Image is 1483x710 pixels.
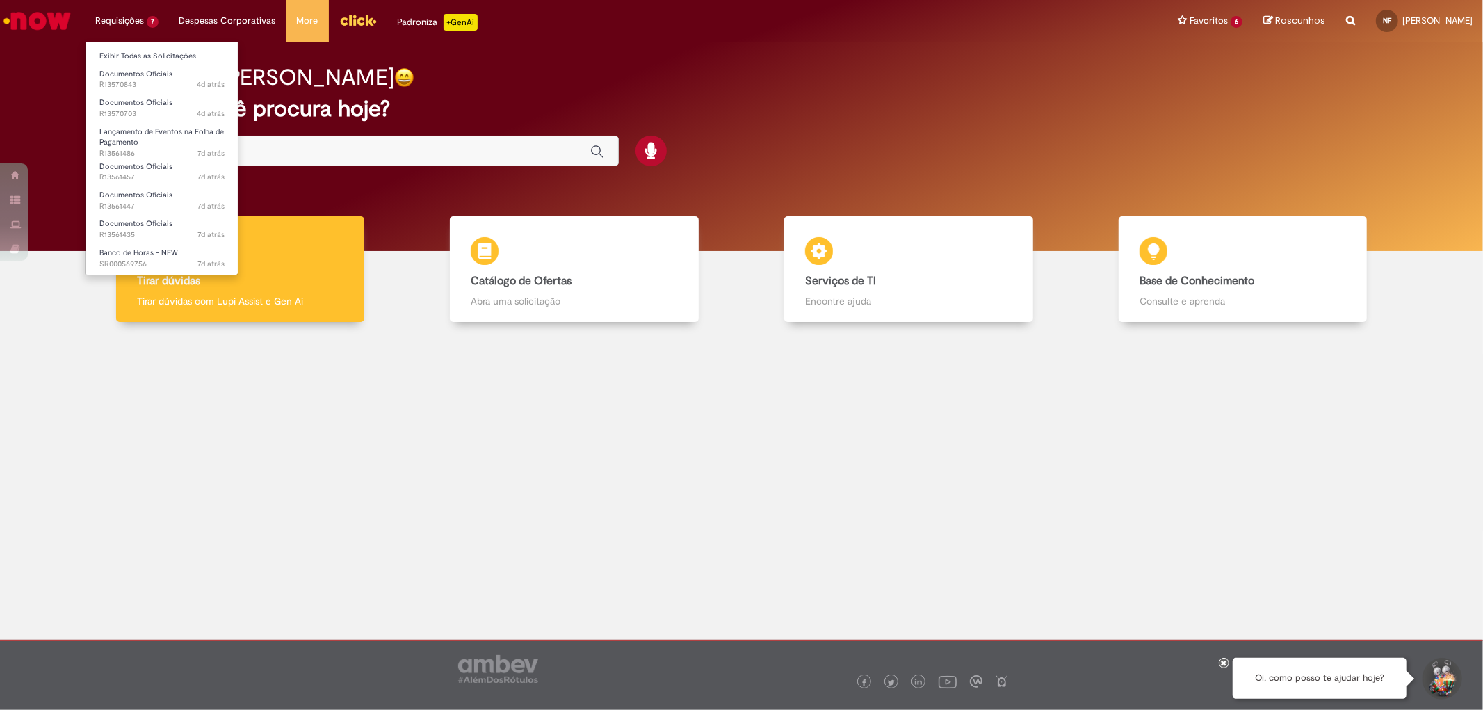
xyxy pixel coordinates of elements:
[99,79,225,90] span: R13570843
[137,274,200,288] b: Tirar dúvidas
[99,259,225,270] span: SR000569756
[86,216,238,242] a: Aberto R13561435 : Documentos Oficiais
[197,79,225,90] span: 4d atrás
[86,124,238,154] a: Aberto R13561486 : Lançamento de Eventos na Folha de Pagamento
[297,14,318,28] span: More
[197,79,225,90] time: 26/09/2025 14:29:57
[1076,216,1410,323] a: Base de Conhecimento Consulte e aprenda
[805,274,876,288] b: Serviços de TI
[99,97,172,108] span: Documentos Oficiais
[996,675,1008,688] img: logo_footer_naosei.png
[197,259,225,269] time: 23/09/2025 11:15:29
[1233,658,1407,699] div: Oi, como posso te ajudar hoje?
[398,14,478,31] div: Padroniza
[128,65,394,90] h2: Bom dia, [PERSON_NAME]
[444,14,478,31] p: +GenAi
[1140,274,1254,288] b: Base de Conhecimento
[86,49,238,64] a: Exibir Todas as Solicitações
[99,161,172,172] span: Documentos Oficiais
[99,108,225,120] span: R13570703
[147,16,159,28] span: 7
[73,216,407,323] a: Tirar dúvidas Tirar dúvidas com Lupi Assist e Gen Ai
[394,67,414,88] img: happy-face.png
[137,294,343,308] p: Tirar dúvidas com Lupi Assist e Gen Ai
[742,216,1076,323] a: Serviços de TI Encontre ajuda
[471,294,677,308] p: Abra uma solicitação
[939,672,957,691] img: logo_footer_youtube.png
[197,172,225,182] span: 7d atrás
[197,108,225,119] time: 26/09/2025 13:56:29
[1383,16,1391,25] span: NF
[99,190,172,200] span: Documentos Oficiais
[1231,16,1242,28] span: 6
[197,148,225,159] time: 24/09/2025 08:29:24
[99,69,172,79] span: Documentos Oficiais
[99,127,224,148] span: Lançamento de Eventos na Folha de Pagamento
[86,188,238,213] a: Aberto R13561447 : Documentos Oficiais
[197,201,225,211] time: 24/09/2025 08:16:44
[407,216,742,323] a: Catálogo de Ofertas Abra uma solicitação
[197,148,225,159] span: 7d atrás
[1275,14,1325,27] span: Rascunhos
[339,10,377,31] img: click_logo_yellow_360x200.png
[86,159,238,185] a: Aberto R13561457 : Documentos Oficiais
[1140,294,1346,308] p: Consulte e aprenda
[197,108,225,119] span: 4d atrás
[99,172,225,183] span: R13561457
[197,229,225,240] time: 24/09/2025 08:11:54
[861,679,868,686] img: logo_footer_facebook.png
[1190,14,1228,28] span: Favoritos
[95,14,144,28] span: Requisições
[197,201,225,211] span: 7d atrás
[1263,15,1325,28] a: Rascunhos
[197,229,225,240] span: 7d atrás
[1420,658,1462,700] button: Iniciar Conversa de Suporte
[99,229,225,241] span: R13561435
[99,248,178,258] span: Banco de Horas - NEW
[99,218,172,229] span: Documentos Oficiais
[128,97,1354,121] h2: O que você procura hoje?
[1,7,73,35] img: ServiceNow
[99,201,225,212] span: R13561447
[805,294,1012,308] p: Encontre ajuda
[86,95,238,121] a: Aberto R13570703 : Documentos Oficiais
[86,245,238,271] a: Aberto SR000569756 : Banco de Horas - NEW
[1402,15,1473,26] span: [PERSON_NAME]
[85,42,238,275] ul: Requisições
[86,67,238,92] a: Aberto R13570843 : Documentos Oficiais
[179,14,276,28] span: Despesas Corporativas
[458,655,538,683] img: logo_footer_ambev_rotulo_gray.png
[471,274,572,288] b: Catálogo de Ofertas
[99,148,225,159] span: R13561486
[915,679,922,687] img: logo_footer_linkedin.png
[888,679,895,686] img: logo_footer_twitter.png
[197,259,225,269] span: 7d atrás
[970,675,982,688] img: logo_footer_workplace.png
[197,172,225,182] time: 24/09/2025 08:20:47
